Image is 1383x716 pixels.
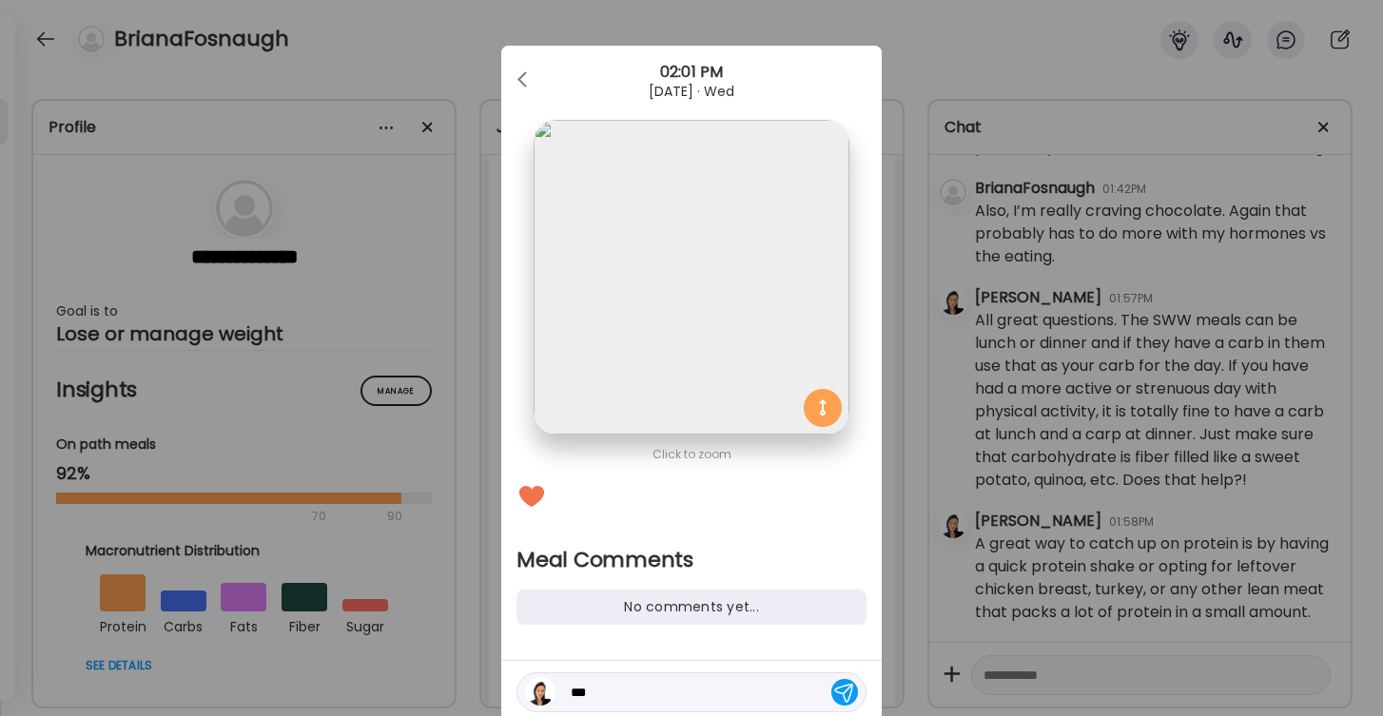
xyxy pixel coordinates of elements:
h2: Meal Comments [516,546,867,574]
div: No comments yet... [516,590,867,625]
div: 02:01 PM [501,61,882,84]
div: [DATE] · Wed [501,84,882,99]
div: Click to zoom [516,443,867,466]
img: avatars%2FzNSBMsCCYwRWk01rErjyDlvJs7f1 [527,679,554,706]
img: images%2FXKIh3wwHSkanieFEXC1qNVQ7J872%2FVWSDESQs42TuGnLEm2cS%2FuApu3NSxW7emqriGZ5SP_1080 [534,120,848,435]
